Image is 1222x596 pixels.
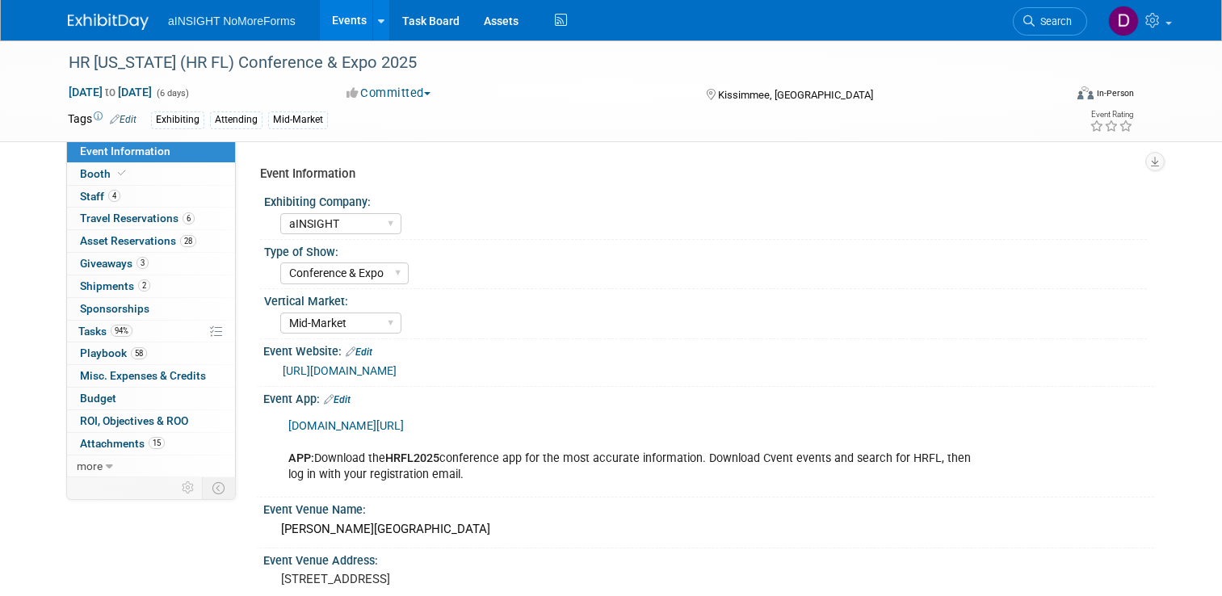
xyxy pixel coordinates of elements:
[67,230,235,252] a: Asset Reservations28
[63,48,1044,78] div: HR [US_STATE] (HR FL) Conference & Expo 2025
[68,14,149,30] img: ExhibitDay
[67,186,235,208] a: Staff4
[288,419,404,433] a: [DOMAIN_NAME][URL]
[67,298,235,320] a: Sponsorships
[80,279,150,292] span: Shipments
[268,111,328,128] div: Mid-Market
[1090,111,1133,119] div: Event Rating
[151,111,204,128] div: Exhibiting
[155,88,189,99] span: (6 days)
[264,190,1147,210] div: Exhibiting Company:
[80,212,195,225] span: Travel Reservations
[67,253,235,275] a: Giveaways3
[1035,15,1072,27] span: Search
[80,392,116,405] span: Budget
[385,451,439,465] b: HRFL2025
[264,240,1147,260] div: Type of Show:
[80,234,196,247] span: Asset Reservations
[68,85,153,99] span: [DATE] [DATE]
[68,111,136,129] td: Tags
[149,437,165,449] span: 15
[111,325,132,337] span: 94%
[80,190,120,203] span: Staff
[67,208,235,229] a: Travel Reservations6
[131,347,147,359] span: 58
[283,364,397,377] a: [URL][DOMAIN_NAME]
[80,437,165,450] span: Attachments
[80,414,188,427] span: ROI, Objectives & ROO
[183,212,195,225] span: 6
[80,369,206,382] span: Misc. Expenses & Credits
[1077,86,1094,99] img: Format-Inperson.png
[80,145,170,157] span: Event Information
[67,163,235,185] a: Booth
[718,89,873,101] span: Kissimmee, [GEOGRAPHIC_DATA]
[263,339,1154,360] div: Event Website:
[67,388,235,409] a: Budget
[1013,7,1087,36] a: Search
[108,190,120,202] span: 4
[118,169,126,178] i: Booth reservation complete
[263,497,1154,518] div: Event Venue Name:
[110,114,136,125] a: Edit
[78,325,132,338] span: Tasks
[1108,6,1139,36] img: Dae Kim
[168,15,296,27] span: aINSIGHT NoMoreForms
[210,111,262,128] div: Attending
[264,289,1147,309] div: Vertical Market:
[67,365,235,387] a: Misc. Expenses & Credits
[281,572,617,586] pre: [STREET_ADDRESS]
[346,346,372,358] a: Edit
[80,257,149,270] span: Giveaways
[180,235,196,247] span: 28
[275,517,1142,542] div: [PERSON_NAME][GEOGRAPHIC_DATA]
[1096,87,1134,99] div: In-Person
[67,455,235,477] a: more
[263,548,1154,569] div: Event Venue Address:
[138,279,150,292] span: 2
[263,387,1154,408] div: Event App:
[80,346,147,359] span: Playbook
[80,302,149,315] span: Sponsorships
[203,477,236,498] td: Toggle Event Tabs
[67,342,235,364] a: Playbook58
[67,321,235,342] a: Tasks94%
[277,410,981,491] div: Download the conference app for the most accurate information. Download Cvent events and search f...
[260,166,1142,183] div: Event Information
[67,275,235,297] a: Shipments2
[77,460,103,472] span: more
[174,477,203,498] td: Personalize Event Tab Strip
[103,86,118,99] span: to
[136,257,149,269] span: 3
[67,410,235,432] a: ROI, Objectives & ROO
[976,84,1134,108] div: Event Format
[324,394,351,405] a: Edit
[67,433,235,455] a: Attachments15
[67,141,235,162] a: Event Information
[288,451,314,465] b: APP:
[341,85,437,102] button: Committed
[80,167,129,180] span: Booth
